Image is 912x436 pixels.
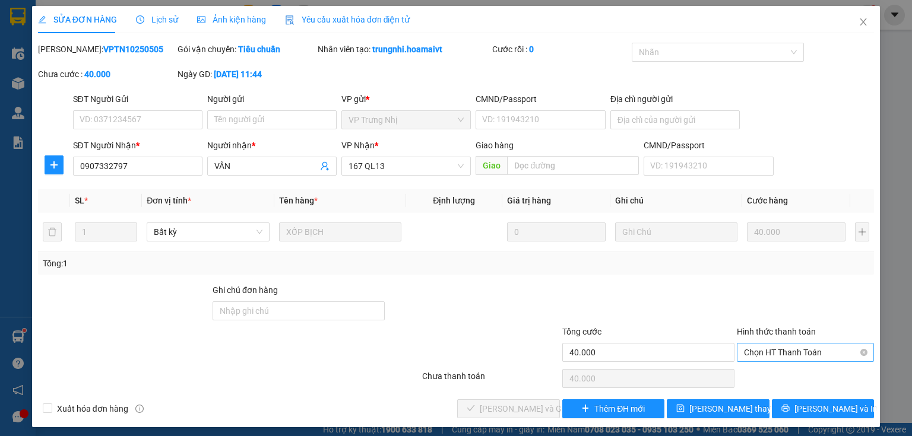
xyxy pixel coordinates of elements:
b: 40.000 [84,69,110,79]
input: Địa chỉ của người gửi [610,110,740,129]
span: [PERSON_NAME] và In [794,402,878,415]
button: printer[PERSON_NAME] và In [772,399,875,418]
div: Địa chỉ người gửi [610,93,740,106]
b: VPTN10250505 [103,44,163,54]
img: icon [285,15,294,25]
span: SL [75,196,84,205]
button: save[PERSON_NAME] thay đổi [667,399,769,418]
input: 0 [507,222,606,241]
span: Ảnh kiện hàng [197,15,266,24]
div: Người nhận [207,139,337,152]
span: Tên hàng [279,196,318,205]
span: Giao [476,156,507,175]
span: VP Trưng Nhị [349,111,464,129]
span: close-circle [860,349,867,356]
input: Ghi Chú [615,222,737,241]
div: VP gửi [341,93,471,106]
div: Người gửi [207,93,337,106]
div: Chưa cước : [38,68,175,81]
b: [DATE] 11:44 [214,69,262,79]
span: Giá trị hàng [507,196,551,205]
div: SĐT Người Nhận [73,139,202,152]
div: CMND/Passport [644,139,773,152]
b: Tiêu chuẩn [238,44,280,54]
span: close [859,17,868,27]
div: CMND/Passport [476,93,605,106]
span: Yêu cầu xuất hóa đơn điện tử [285,15,410,24]
span: Giao hàng [476,141,514,150]
b: trungnhi.hoamaivt [372,44,442,54]
span: save [676,404,685,413]
span: info-circle [135,405,144,413]
span: Xuất hóa đơn hàng [52,402,133,415]
label: Ghi chú đơn hàng [213,285,278,295]
input: 0 [747,222,845,241]
button: Close [847,6,880,39]
span: 167 QL13 [349,157,464,175]
b: 0 [529,44,534,54]
div: Chưa thanh toán [421,370,560,390]
span: Định lượng [433,196,475,205]
span: Cước hàng [747,196,788,205]
button: check[PERSON_NAME] và Giao hàng [457,399,560,418]
input: Dọc đường [507,156,639,175]
div: Tổng: 1 [43,257,353,270]
input: Ghi chú đơn hàng [213,301,385,320]
span: clock-circle [136,15,144,24]
span: Lịch sử [136,15,178,24]
label: Hình thức thanh toán [737,327,816,336]
div: Gói vận chuyển: [178,43,315,56]
span: SỬA ĐƠN HÀNG [38,15,117,24]
th: Ghi chú [610,189,742,212]
div: SĐT Người Gửi [73,93,202,106]
span: plus [45,160,63,170]
span: Tổng cước [562,327,601,336]
span: Chọn HT Thanh Toán [744,343,867,361]
div: Cước rồi : [492,43,629,56]
span: printer [781,404,790,413]
button: delete [43,222,62,241]
span: picture [197,15,205,24]
div: Nhân viên tạo: [318,43,490,56]
div: [PERSON_NAME]: [38,43,175,56]
span: VP Nhận [341,141,375,150]
span: user-add [320,161,330,171]
button: plusThêm ĐH mới [562,399,665,418]
span: edit [38,15,46,24]
button: plus [855,222,869,241]
span: Đơn vị tính [147,196,191,205]
input: VD: Bàn, Ghế [279,222,401,241]
div: Ngày GD: [178,68,315,81]
span: Bất kỳ [154,223,262,241]
span: plus [581,404,590,413]
span: [PERSON_NAME] thay đổi [689,402,784,415]
span: Thêm ĐH mới [594,402,645,415]
button: plus [45,155,64,174]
